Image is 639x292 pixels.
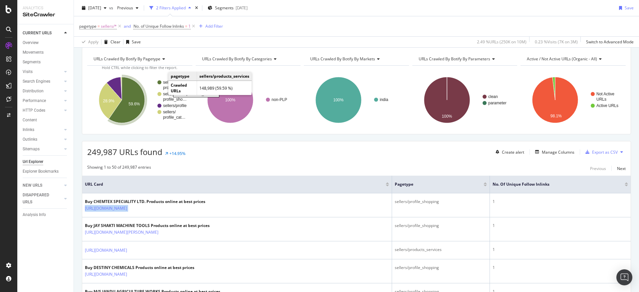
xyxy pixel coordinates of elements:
[163,97,187,102] text: profile_sho…
[163,103,187,108] text: sellers/profile
[88,39,99,45] div: Apply
[23,146,62,153] a: Sitemaps
[395,181,474,187] span: pagetype
[23,117,37,124] div: Content
[477,39,527,45] div: 2.49 % URLs ( 250K on 10M )
[23,182,42,189] div: NEW URLS
[442,114,452,119] text: 100%
[596,97,606,102] text: URLs
[201,54,295,64] h4: URLs Crawled By Botify By categories
[333,98,344,102] text: 100%
[133,23,184,29] span: No. of Unique Follow Inlinks
[225,98,235,102] text: 100%
[23,68,62,75] a: Visits
[395,265,487,271] div: sellers/profile_shopping
[616,269,632,285] div: Open Intercom Messenger
[23,182,62,189] a: NEW URLS
[163,85,187,90] text: products_s…
[132,39,141,45] div: Save
[85,223,210,229] div: Buy JAY SHAKTI MACHINE TOOLS Products online at best prices
[196,71,301,129] svg: A chart.
[23,168,59,175] div: Explorer Bookmarks
[395,223,487,229] div: sellers/profile_shopping
[102,65,177,70] span: Hold CTRL while clicking to filter the report.
[163,110,176,114] text: sellers/
[215,5,234,11] span: Segments
[168,72,197,81] td: pagetype
[94,56,160,62] span: URLs Crawled By Botify By pagetype
[532,148,574,156] button: Manage Columns
[23,158,69,165] a: Url Explorer
[98,23,100,29] span: =
[417,54,512,64] h4: URLs Crawled By Botify By parameters
[23,39,39,46] div: Overview
[493,181,615,187] span: No. of Unique Follow Inlinks
[23,168,69,175] a: Explorer Bookmarks
[535,39,578,45] div: 0.23 % Visits ( 7K on 3M )
[85,205,127,212] a: [URL][DOMAIN_NAME]
[23,136,37,143] div: Outlinks
[412,71,518,129] svg: A chart.
[521,71,626,129] svg: A chart.
[23,30,62,37] a: CURRENT URLS
[123,37,141,47] button: Save
[309,54,403,64] h4: URLs Crawled By Botify By markets
[23,78,50,85] div: Search Engines
[488,94,498,99] text: clean
[23,39,69,46] a: Overview
[109,5,114,11] span: vs
[92,54,186,64] h4: URLs Crawled By Botify By pagetype
[380,97,388,102] text: india
[85,247,127,254] a: [URL][DOMAIN_NAME]
[493,247,628,253] div: 1
[23,136,62,143] a: Outlinks
[23,49,69,56] a: Movements
[205,3,250,13] button: Segments[DATE]
[23,146,40,153] div: Sitemaps
[526,54,620,64] h4: Active / Not Active URLs
[596,103,618,108] text: Active URLs
[188,22,191,31] span: 1
[87,146,162,157] span: 249,987 URLs found
[23,126,34,133] div: Inlinks
[110,39,120,45] div: Clear
[23,192,56,206] div: DISAPPEARED URLS
[23,97,62,104] a: Performance
[23,126,62,133] a: Inlinks
[114,3,141,13] button: Previous
[23,97,46,104] div: Performance
[23,68,33,75] div: Visits
[310,56,375,62] span: URLs Crawled By Botify By markets
[23,59,41,66] div: Segments
[272,97,287,102] text: non-PLP
[23,211,46,218] div: Analysis Info
[304,71,409,129] div: A chart.
[488,101,507,105] text: parameter
[23,59,69,66] a: Segments
[395,199,487,205] div: sellers/profile_shopping
[542,149,574,155] div: Manage Columns
[236,5,248,11] div: [DATE]
[550,114,562,118] text: 98.1%
[85,181,384,187] span: URL Card
[23,78,62,85] a: Search Engines
[493,199,628,205] div: 1
[23,5,68,11] div: Analytics
[197,72,252,81] td: sellers/products_services
[185,23,187,29] span: =
[23,192,62,206] a: DISAPPEARED URLS
[168,81,197,95] td: Crawled URLs
[79,3,109,13] button: [DATE]
[85,271,127,278] a: [URL][DOMAIN_NAME]
[79,23,97,29] span: pagetype
[163,80,176,85] text: sellers/
[87,71,192,129] svg: A chart.
[493,147,524,157] button: Create alert
[617,166,626,171] div: Next
[493,265,628,271] div: 1
[202,56,272,62] span: URLs Crawled By Botify By categories
[23,88,62,95] a: Distribution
